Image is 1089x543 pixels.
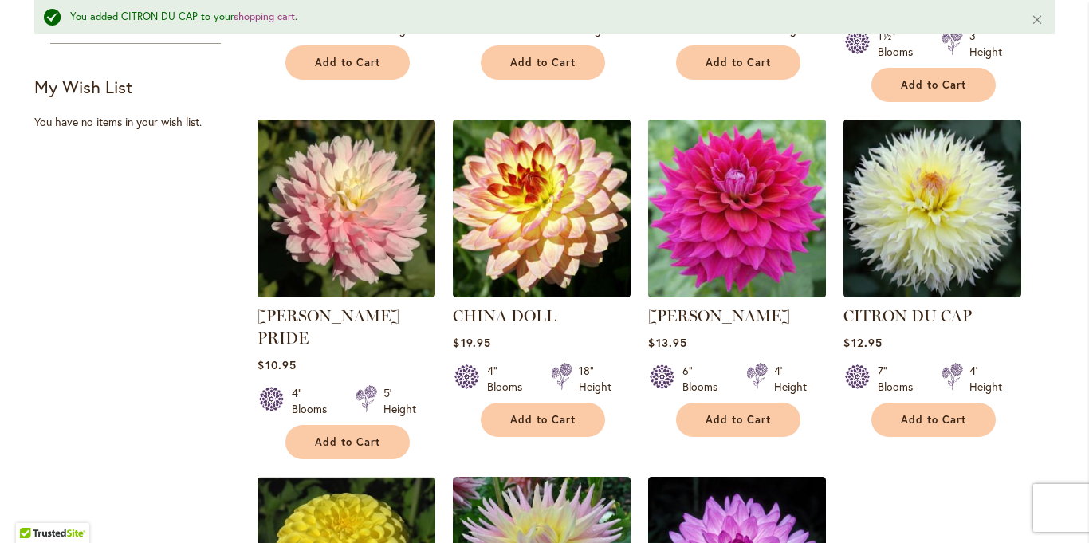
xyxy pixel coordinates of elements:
span: Add to Cart [901,413,966,427]
span: Add to Cart [510,413,576,427]
span: Add to Cart [315,435,380,449]
div: You added CITRON DU CAP to your . [70,10,1007,25]
div: You have no items in your wish list. [34,114,247,130]
a: shopping cart [234,10,295,23]
a: CHINA DOLL [453,306,556,325]
a: CHILSON'S PRIDE [258,285,435,301]
span: Add to Cart [901,78,966,92]
a: CHLOE JANAE [648,285,826,301]
button: Add to Cart [871,403,996,437]
iframe: Launch Accessibility Center [12,486,57,531]
a: CHINA DOLL [453,285,631,301]
div: 3' Height [969,28,1002,60]
div: 6" Blooms [682,363,727,395]
a: CITRON DU CAP [843,306,972,325]
img: CHILSON'S PRIDE [258,120,435,297]
span: Add to Cart [510,56,576,69]
div: 4" Blooms [487,363,532,395]
span: $10.95 [258,357,296,372]
button: Add to Cart [871,68,996,102]
button: Add to Cart [481,403,605,437]
button: Add to Cart [481,45,605,80]
button: Add to Cart [285,45,410,80]
a: [PERSON_NAME] [648,306,790,325]
span: Add to Cart [706,56,771,69]
div: 1½" Blooms [878,28,922,60]
div: 4" Blooms [292,385,336,417]
strong: My Wish List [34,75,132,98]
span: $19.95 [453,335,490,350]
span: $12.95 [843,335,882,350]
div: 18" Height [579,363,611,395]
span: Add to Cart [706,413,771,427]
img: CHLOE JANAE [644,115,831,301]
button: Add to Cart [676,403,800,437]
button: Add to Cart [676,45,800,80]
span: Add to Cart [315,56,380,69]
a: [PERSON_NAME] PRIDE [258,306,399,348]
a: CITRON DU CAP [843,285,1021,301]
span: $13.95 [648,335,686,350]
img: CITRON DU CAP [843,120,1021,297]
div: 4' Height [969,363,1002,395]
div: 5' Height [383,385,416,417]
img: CHINA DOLL [453,120,631,297]
div: 7" Blooms [878,363,922,395]
button: Add to Cart [285,425,410,459]
div: 4' Height [774,363,807,395]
